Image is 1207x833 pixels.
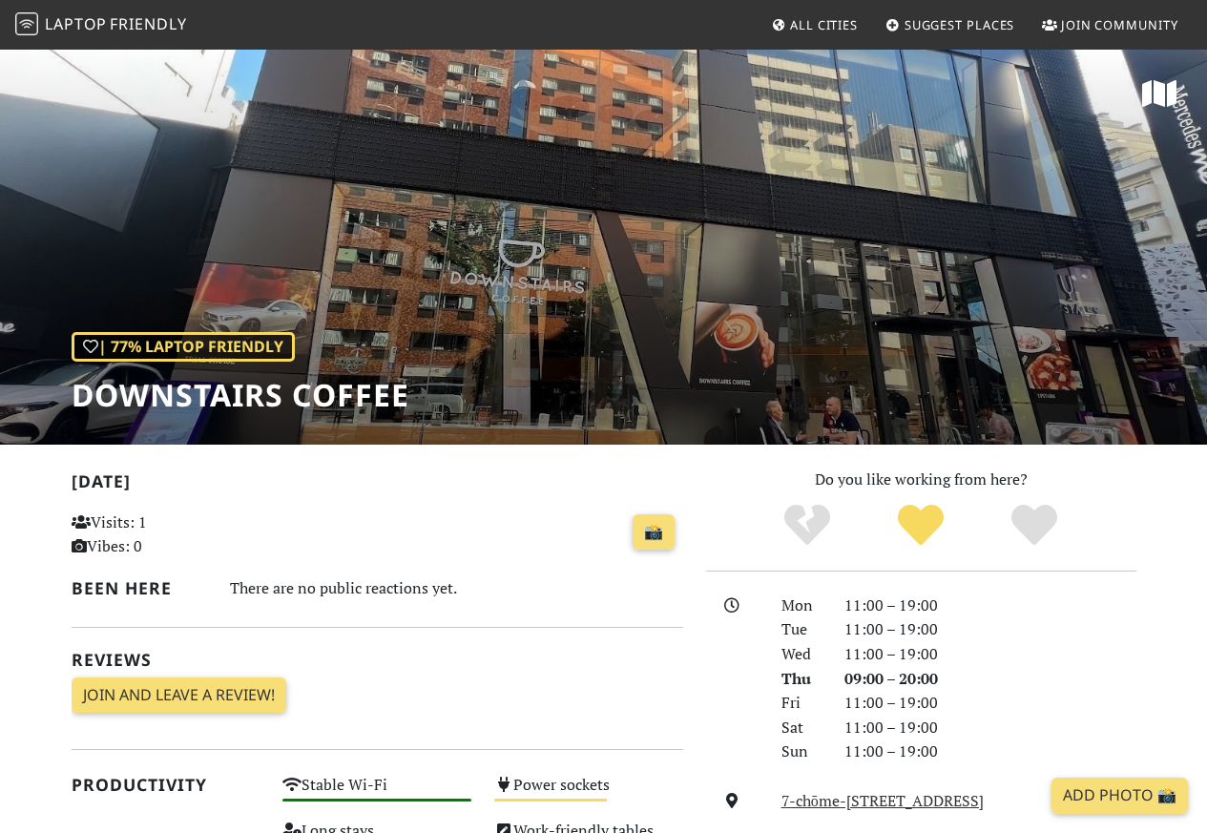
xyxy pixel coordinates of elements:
div: Wed [770,642,833,667]
div: Mon [770,594,833,618]
a: 📸 [633,514,675,551]
div: Fri [770,691,833,716]
a: Join and leave a review! [72,677,286,714]
a: Join Community [1034,8,1186,42]
div: 11:00 – 19:00 [833,617,1148,642]
a: Suggest Places [878,8,1023,42]
div: 11:00 – 19:00 [833,642,1148,667]
h1: DOWNSTAIRS COFFEE [72,377,409,413]
div: Sat [770,716,833,740]
div: There are no public reactions yet. [230,574,683,602]
h2: Reviews [72,650,683,670]
img: LaptopFriendly [15,12,38,35]
span: Join Community [1061,16,1178,33]
p: Do you like working from here? [706,468,1136,492]
h2: Been here [72,578,207,598]
span: All Cities [790,16,858,33]
div: No [751,502,864,550]
h2: Productivity [72,775,260,795]
a: Add Photo 📸 [1051,778,1188,814]
div: Sun [770,739,833,764]
a: 7-chōme-[STREET_ADDRESS] [781,790,984,811]
h2: [DATE] [72,471,683,499]
div: 11:00 – 19:00 [833,691,1148,716]
div: Stable Wi-Fi [271,771,483,817]
a: LaptopFriendly LaptopFriendly [15,9,187,42]
span: Laptop [45,13,107,34]
span: Suggest Places [905,16,1015,33]
a: All Cities [763,8,865,42]
div: | 77% Laptop Friendly [72,332,295,363]
div: Thu [770,667,833,692]
div: 11:00 – 19:00 [833,716,1148,740]
div: 11:00 – 19:00 [833,739,1148,764]
div: Yes [864,502,978,550]
div: Tue [770,617,833,642]
span: Friendly [110,13,186,34]
div: 11:00 – 19:00 [833,594,1148,618]
div: Definitely! [977,502,1091,550]
div: 09:00 – 20:00 [833,667,1148,692]
p: Visits: 1 Vibes: 0 [72,510,260,559]
div: Power sockets [483,771,695,817]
